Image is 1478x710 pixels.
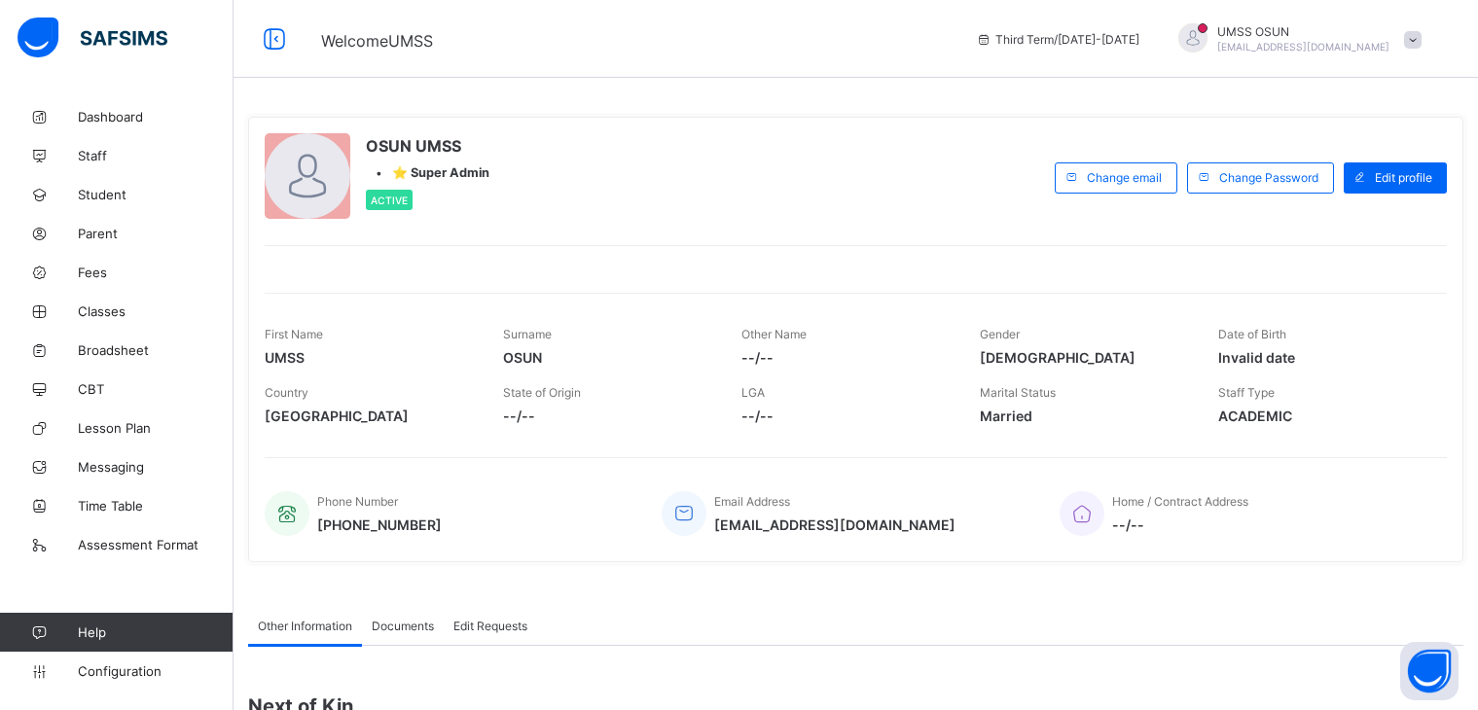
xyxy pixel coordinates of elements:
[78,303,234,319] span: Classes
[265,349,474,366] span: UMSS
[1218,349,1427,366] span: Invalid date
[366,136,489,156] span: OSUN UMSS
[1219,170,1318,185] span: Change Password
[741,327,807,341] span: Other Name
[1159,23,1431,55] div: UMSSOSUN
[1218,327,1286,341] span: Date of Birth
[78,663,233,679] span: Configuration
[78,381,234,397] span: CBT
[741,408,951,424] span: --/--
[741,349,951,366] span: --/--
[976,32,1139,47] span: session/term information
[265,408,474,424] span: [GEOGRAPHIC_DATA]
[1218,385,1275,400] span: Staff Type
[265,327,323,341] span: First Name
[503,349,712,366] span: OSUN
[980,327,1020,341] span: Gender
[372,619,434,633] span: Documents
[78,624,233,640] span: Help
[366,165,489,180] div: •
[503,408,712,424] span: --/--
[1112,494,1248,509] span: Home / Contract Address
[1217,41,1389,53] span: [EMAIL_ADDRESS][DOMAIN_NAME]
[78,420,234,436] span: Lesson Plan
[503,385,581,400] span: State of Origin
[78,148,234,163] span: Staff
[392,165,489,180] span: ⭐ Super Admin
[453,619,527,633] span: Edit Requests
[1112,516,1248,533] span: --/--
[78,498,234,514] span: Time Table
[741,385,765,400] span: LGA
[321,31,433,51] span: Welcome UMSS
[78,187,234,202] span: Student
[980,408,1189,424] span: Married
[1375,170,1432,185] span: Edit profile
[1087,170,1162,185] span: Change email
[1217,24,1389,39] span: UMSS OSUN
[78,459,234,475] span: Messaging
[317,516,442,533] span: [PHONE_NUMBER]
[1400,642,1459,700] button: Open asap
[371,195,408,206] span: Active
[78,226,234,241] span: Parent
[1218,408,1427,424] span: ACADEMIC
[980,385,1056,400] span: Marital Status
[78,265,234,280] span: Fees
[265,385,308,400] span: Country
[714,516,955,533] span: [EMAIL_ADDRESS][DOMAIN_NAME]
[258,619,352,633] span: Other Information
[18,18,167,58] img: safsims
[980,349,1189,366] span: [DEMOGRAPHIC_DATA]
[78,537,234,552] span: Assessment Format
[714,494,790,509] span: Email Address
[503,327,552,341] span: Surname
[78,342,234,358] span: Broadsheet
[317,494,398,509] span: Phone Number
[78,109,234,124] span: Dashboard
